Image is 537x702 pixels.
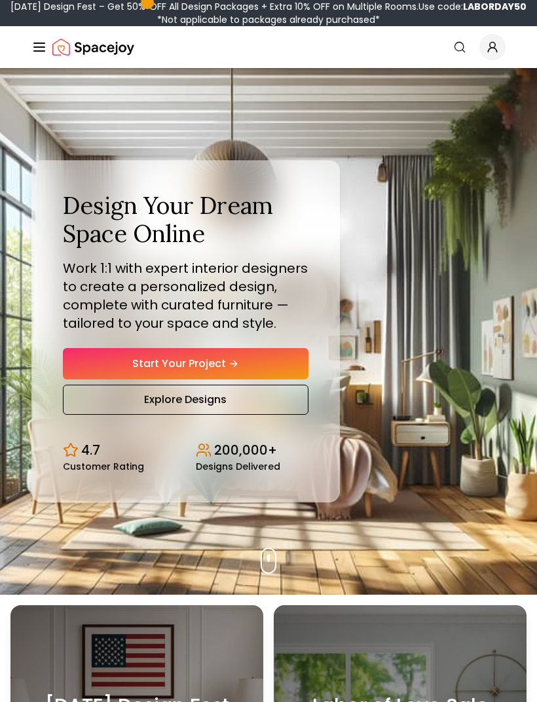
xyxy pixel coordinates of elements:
[63,430,308,471] div: Design stats
[63,348,308,379] a: Start Your Project
[63,462,144,471] small: Customer Rating
[214,441,277,459] p: 200,000+
[52,34,134,60] a: Spacejoy
[63,385,308,415] a: Explore Designs
[63,259,308,332] p: Work 1:1 with expert interior designers to create a personalized design, complete with curated fu...
[31,26,506,68] nav: Global
[157,13,380,26] span: *Not applicable to packages already purchased*
[52,34,134,60] img: Spacejoy Logo
[81,441,100,459] p: 4.7
[63,192,308,248] h1: Design Your Dream Space Online
[196,462,280,471] small: Designs Delivered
